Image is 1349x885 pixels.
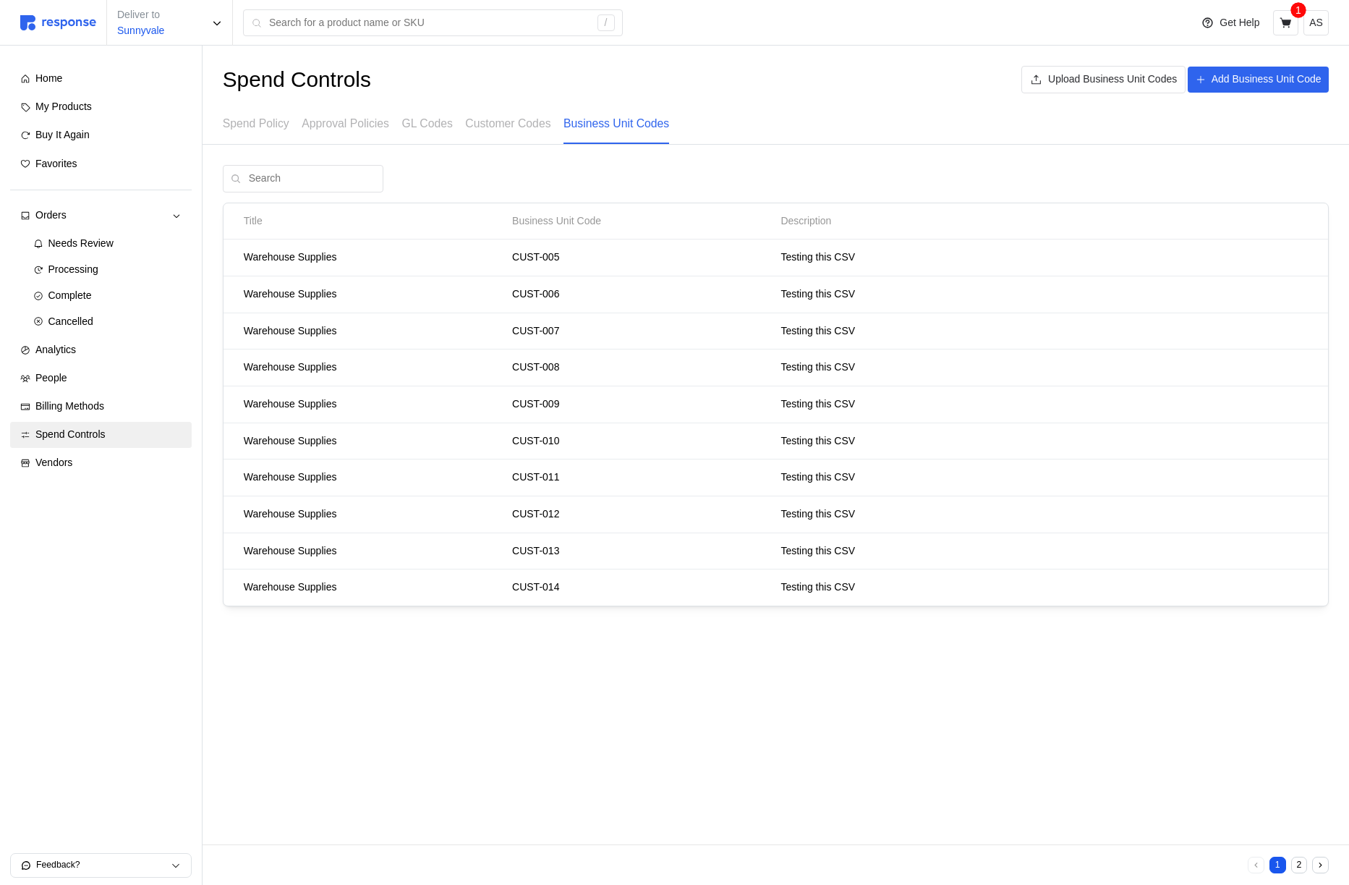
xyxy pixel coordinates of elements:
p: CUST-010 [512,433,770,449]
p: Business Unit Code [512,213,601,229]
p: Approval Policies [302,114,389,132]
a: People [10,365,192,391]
p: Warehouse Supplies [244,580,337,596]
button: Upload Business Unit Codes [1021,66,1186,93]
span: Spend Controls [35,428,106,440]
button: AS [1303,10,1329,35]
p: Testing this CSV [780,433,1173,449]
p: Title [244,213,263,229]
span: Favorites [35,158,77,169]
p: Warehouse Supplies [244,470,337,486]
button: Feedback? [11,854,191,877]
span: Billing Methods [35,400,104,412]
a: Favorites [10,151,192,177]
p: Testing this CSV [780,323,1173,339]
p: Testing this CSV [780,397,1173,412]
button: Get Help [1193,9,1268,37]
img: svg%3e [20,15,96,30]
p: Testing this CSV [780,360,1173,376]
span: Home [35,72,62,84]
a: Spend Controls [10,422,192,448]
p: CUST-014 [512,580,770,596]
button: 1 [1269,857,1286,873]
span: Vendors [35,457,72,468]
a: Analytics [10,337,192,363]
p: Deliver to [117,7,164,23]
p: Warehouse Supplies [244,287,337,302]
p: Testing this CSV [780,580,1173,596]
p: Description [780,213,831,229]
p: Testing this CSV [780,250,1173,266]
a: Complete [23,283,192,309]
p: Customer Codes [465,114,550,132]
div: Orders [35,208,166,224]
p: CUST-011 [512,470,770,486]
p: Get Help [1220,15,1259,31]
h1: Spend Controls [223,66,371,94]
span: Needs Review [48,237,114,249]
span: Analytics [35,344,76,355]
a: Vendors [10,450,192,476]
p: CUST-009 [512,397,770,412]
button: 2 [1291,857,1308,873]
p: Testing this CSV [780,543,1173,559]
button: Add Business Unit Code [1188,67,1329,93]
span: My Products [35,101,92,112]
p: Spend Policy [223,114,289,132]
span: Buy It Again [35,129,90,140]
a: Billing Methods [10,394,192,420]
a: Cancelled [23,309,192,335]
p: Warehouse Supplies [244,433,337,449]
p: 1 [1295,2,1301,18]
div: / [597,14,615,32]
p: Add Business Unit Code [1212,72,1322,88]
p: Testing this CSV [780,470,1173,486]
a: Buy It Again [10,122,192,148]
a: Home [10,66,192,92]
p: Business Unit Codes [563,114,669,132]
p: Warehouse Supplies [244,323,337,339]
a: Processing [23,257,192,283]
p: CUST-012 [512,507,770,522]
a: Orders [10,203,192,229]
p: AS [1309,15,1323,31]
p: Warehouse Supplies [244,360,337,376]
span: People [35,372,67,384]
a: Needs Review [23,231,192,257]
span: Cancelled [48,316,93,327]
p: Testing this CSV [780,507,1173,522]
p: Warehouse Supplies [244,507,337,522]
p: CUST-008 [512,360,770,376]
p: CUST-007 [512,323,770,339]
input: Search [249,166,375,192]
a: My Products [10,94,192,120]
p: CUST-005 [512,250,770,266]
span: Processing [48,263,98,275]
span: Complete [48,289,92,301]
input: Search for a product name or SKU [269,10,590,36]
p: Upload Business Unit Codes [1048,72,1177,88]
p: CUST-006 [512,287,770,302]
p: Testing this CSV [780,287,1173,302]
p: Warehouse Supplies [244,250,337,266]
p: Warehouse Supplies [244,543,337,559]
p: Sunnyvale [117,23,164,39]
p: Feedback? [36,859,171,872]
p: Warehouse Supplies [244,397,337,412]
p: CUST-013 [512,543,770,559]
p: GL Codes [402,114,453,132]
